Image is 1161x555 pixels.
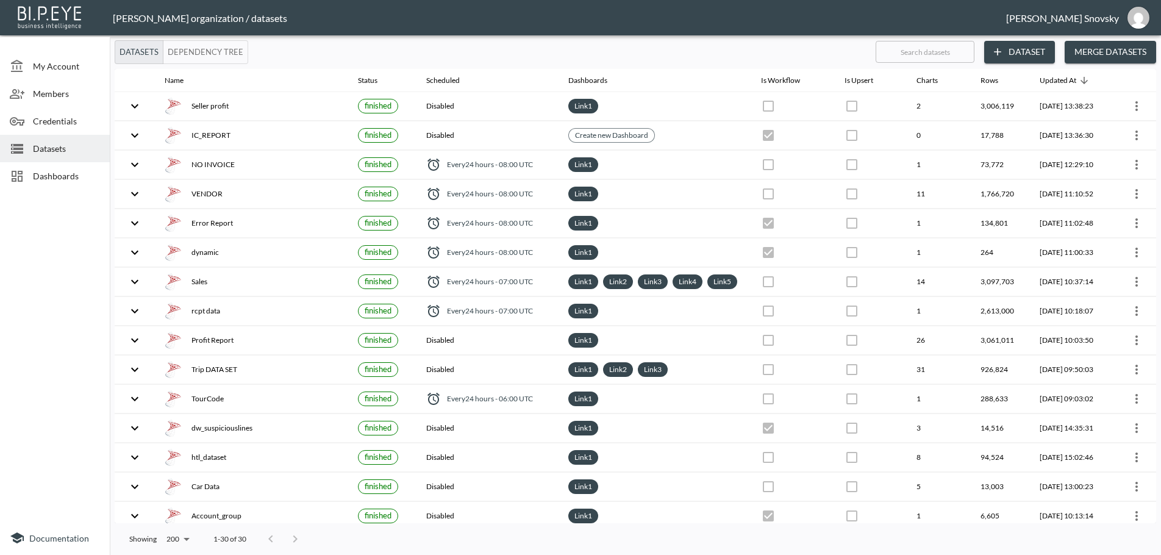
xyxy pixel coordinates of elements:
[761,73,816,88] span: Is Workflow
[365,188,391,198] span: finished
[1112,121,1156,150] th: {"type":{"isMobxInjector":true,"displayName":"inject-with-userStore-stripeStore-datasetsStore(Obj...
[165,215,182,232] img: mssql icon
[348,385,416,414] th: {"type":{},"key":null,"ref":null,"props":{"size":"small","label":{"type":{},"key":null,"ref":null...
[559,326,752,355] th: {"type":"div","key":null,"ref":null,"props":{"style":{"display":"flex","flexWrap":"wrap","gap":6}...
[416,414,558,443] th: Disabled
[572,274,595,288] a: Link1
[845,73,889,88] span: Is Upsert
[163,40,248,64] button: Dependency Tree
[751,356,835,384] th: {"type":{},"key":null,"ref":null,"props":{"disabled":true,"checked":false,"color":"primary","styl...
[348,268,416,296] th: {"type":{},"key":null,"ref":null,"props":{"size":"small","label":{"type":{},"key":null,"ref":null...
[124,301,145,321] button: expand row
[365,393,391,403] span: finished
[447,247,533,257] span: Every 24 hours - 08:00 UTC
[971,414,1031,443] th: 14,516
[165,390,182,407] img: mssql icon
[155,502,348,531] th: {"type":"div","key":null,"ref":null,"props":{"style":{"display":"flex","gap":16,"alignItems":"cen...
[165,127,182,144] img: mssql icon
[568,479,598,494] div: Link1
[165,303,182,320] img: mssql icon
[348,443,416,472] th: {"type":{},"key":null,"ref":null,"props":{"size":"small","label":{"type":{},"key":null,"ref":null...
[416,209,558,238] th: {"type":"div","key":null,"ref":null,"props":{"style":{"display":"flex","alignItems":"center","col...
[572,392,595,406] a: Link1
[1127,331,1146,350] button: more
[1112,443,1156,472] th: {"type":{"isMobxInjector":true,"displayName":"inject-with-userStore-stripeStore-datasetsStore(Obj...
[971,443,1031,472] th: 94,524
[568,157,598,172] div: Link1
[1127,155,1146,174] button: more
[165,185,338,202] div: VENDOR
[165,478,182,495] img: mssql icon
[348,414,416,443] th: {"type":{},"key":null,"ref":null,"props":{"size":"small","label":{"type":{},"key":null,"ref":null...
[1127,213,1146,233] button: more
[835,414,907,443] th: {"type":{},"key":null,"ref":null,"props":{"disabled":true,"checked":false,"color":"primary","styl...
[559,238,752,267] th: {"type":"div","key":null,"ref":null,"props":{"style":{"display":"flex","flexWrap":"wrap","gap":6}...
[365,247,391,257] span: finished
[1112,92,1156,121] th: {"type":{"isMobxInjector":true,"displayName":"inject-with-userStore-stripeStore-datasetsStore(Obj...
[365,452,391,462] span: finished
[165,98,182,115] img: mssql icon
[1030,121,1112,150] th: 2025-09-16, 13:36:30
[751,180,835,209] th: {"type":{},"key":null,"ref":null,"props":{"disabled":true,"checked":false,"color":"primary","styl...
[572,216,595,230] a: Link1
[971,92,1031,121] th: 3,006,119
[155,268,348,296] th: {"type":"div","key":null,"ref":null,"props":{"style":{"display":"flex","gap":16,"alignItems":"cen...
[124,506,145,526] button: expand row
[1030,180,1112,209] th: 2025-09-16, 11:10:52
[416,151,558,179] th: {"type":"div","key":null,"ref":null,"props":{"style":{"display":"flex","alignItems":"center","col...
[1030,326,1112,355] th: 2025-09-16, 10:03:50
[165,332,338,349] div: Profit Report
[1127,184,1146,204] button: more
[559,121,752,150] th: {"type":{},"key":null,"ref":null,"props":{"size":"small","clickable":true,"style":{"background":"...
[568,509,598,523] div: Link1
[751,121,835,150] th: {"type":{},"key":null,"ref":null,"props":{"disabled":true,"checked":true,"color":"primary","style...
[559,209,752,238] th: {"type":"div","key":null,"ref":null,"props":{"style":{"display":"flex","flexWrap":"wrap","gap":6}...
[165,449,338,466] div: htl_dataset
[165,303,338,320] div: rcpt data
[124,476,145,497] button: expand row
[348,92,416,121] th: {"type":{},"key":null,"ref":null,"props":{"size":"small","label":{"type":{},"key":null,"ref":null...
[358,73,393,88] span: Status
[559,92,752,121] th: {"type":"div","key":null,"ref":null,"props":{"style":{"display":"flex","flexWrap":"wrap","gap":6}...
[971,268,1031,296] th: 3,097,703
[416,92,558,121] th: Disabled
[1127,448,1146,467] button: more
[416,180,558,209] th: {"type":"div","key":null,"ref":null,"props":{"style":{"display":"flex","alignItems":"center","col...
[365,101,391,110] span: finished
[835,443,907,472] th: {"type":{},"key":null,"ref":null,"props":{"disabled":true,"checked":false,"color":"primary","styl...
[907,443,970,472] th: 8
[572,187,595,201] a: Link1
[165,156,182,173] img: mssql icon
[348,473,416,501] th: {"type":{},"key":null,"ref":null,"props":{"size":"small","label":{"type":{},"key":null,"ref":null...
[971,385,1031,414] th: 288,633
[1030,92,1112,121] th: 2025-09-16, 13:38:23
[835,268,907,296] th: {"type":{},"key":null,"ref":null,"props":{"disabled":true,"color":"primary","style":{"padding":0}...
[572,421,595,435] a: Link1
[835,385,907,414] th: {"type":{},"key":null,"ref":null,"props":{"disabled":true,"checked":false,"color":"primary","styl...
[165,478,338,495] div: Car Data
[416,268,558,296] th: {"type":"div","key":null,"ref":null,"props":{"style":{"display":"flex","alignItems":"center","col...
[751,385,835,414] th: {"type":{},"key":null,"ref":null,"props":{"disabled":true,"checked":false,"color":"primary","styl...
[348,356,416,384] th: {"type":{},"key":null,"ref":null,"props":{"size":"small","label":{"type":{},"key":null,"ref":null...
[1119,3,1158,32] button: gils@amsalem.com
[1112,297,1156,326] th: {"type":{"isMobxInjector":true,"displayName":"inject-with-userStore-stripeStore-datasetsStore(Obj...
[155,238,348,267] th: {"type":"div","key":null,"ref":null,"props":{"style":{"display":"flex","gap":16,"alignItems":"cen...
[907,385,970,414] th: 1
[559,356,752,384] th: {"type":"div","key":null,"ref":null,"props":{"style":{"display":"flex","flexWrap":"wrap","gap":6}...
[124,154,145,175] button: expand row
[416,356,558,384] th: Disabled
[1030,209,1112,238] th: 2025-09-16, 11:02:48
[426,73,476,88] span: Scheduled
[568,392,598,406] div: Link1
[348,297,416,326] th: {"type":{},"key":null,"ref":null,"props":{"size":"small","label":{"type":{},"key":null,"ref":null...
[1112,209,1156,238] th: {"type":{"isMobxInjector":true,"displayName":"inject-with-userStore-stripeStore-datasetsStore(Obj...
[761,73,800,88] div: Is Workflow
[1030,443,1112,472] th: 2025-08-17, 15:02:46
[572,509,595,523] a: Link1
[907,297,970,326] th: 1
[33,87,100,100] span: Members
[673,274,702,289] div: Link4
[447,276,533,287] span: Every 24 hours - 07:00 UTC
[907,92,970,121] th: 2
[124,125,145,146] button: expand row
